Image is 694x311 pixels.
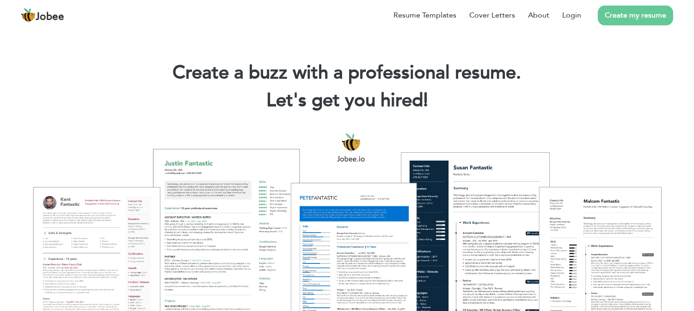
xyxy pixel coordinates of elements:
[469,10,515,21] a: Cover Letters
[393,10,456,21] a: Resume Templates
[14,61,680,85] h1: Create a buzz with a professional resume.
[598,6,673,25] a: Create my resume
[14,89,680,113] h2: Let's
[312,88,428,113] span: get you hired!
[36,12,64,22] span: Jobee
[21,8,64,23] a: Jobee
[21,8,36,23] img: jobee.io
[424,88,428,113] span: |
[528,10,549,21] a: About
[562,10,581,21] a: Login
